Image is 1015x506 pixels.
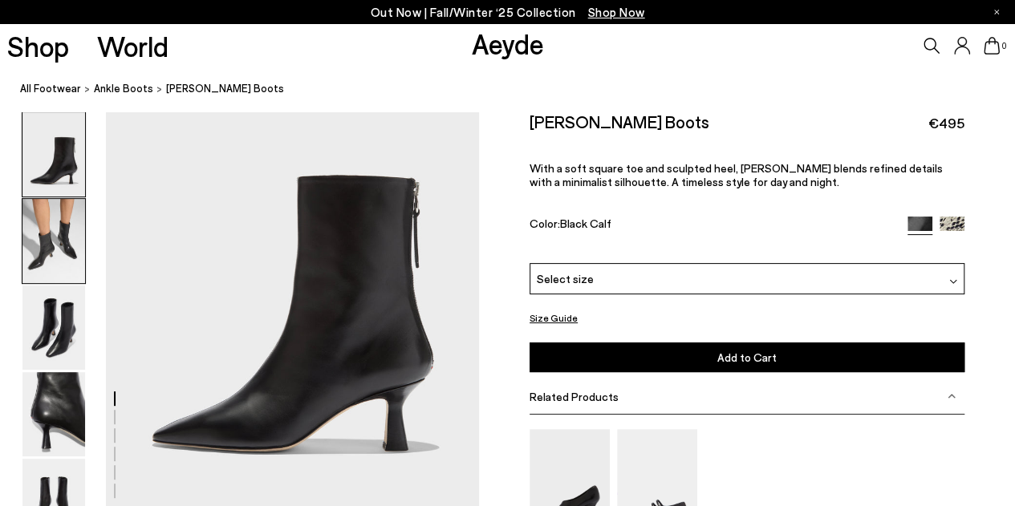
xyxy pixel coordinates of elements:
[20,67,1015,111] nav: breadcrumb
[530,161,943,188] span: With a soft square toe and sculpted heel, [PERSON_NAME] blends refined details with a minimalist ...
[530,342,964,372] button: Add to Cart
[588,5,645,19] span: Navigate to /collections/new-in
[530,390,619,403] span: Related Products
[22,372,85,456] img: Elina Ankle Boots - Image 4
[166,80,284,97] span: [PERSON_NAME] Boots
[1000,42,1008,51] span: 0
[94,80,153,97] a: ankle boots
[560,217,611,230] span: Black Calf
[949,277,957,285] img: svg%3E
[22,285,85,370] img: Elina Ankle Boots - Image 3
[471,26,543,60] a: Aeyde
[20,80,81,97] a: All Footwear
[948,392,956,400] img: svg%3E
[371,2,645,22] p: Out Now | Fall/Winter ‘25 Collection
[530,111,709,132] h2: [PERSON_NAME] Boots
[530,217,894,235] div: Color:
[537,270,594,287] span: Select size
[22,199,85,283] img: Elina Ankle Boots - Image 2
[717,350,777,364] span: Add to Cart
[928,113,964,133] span: €495
[22,112,85,196] img: Elina Ankle Boots - Image 1
[530,308,578,328] button: Size Guide
[94,82,153,95] span: ankle boots
[97,32,168,60] a: World
[7,32,69,60] a: Shop
[984,37,1000,55] a: 0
